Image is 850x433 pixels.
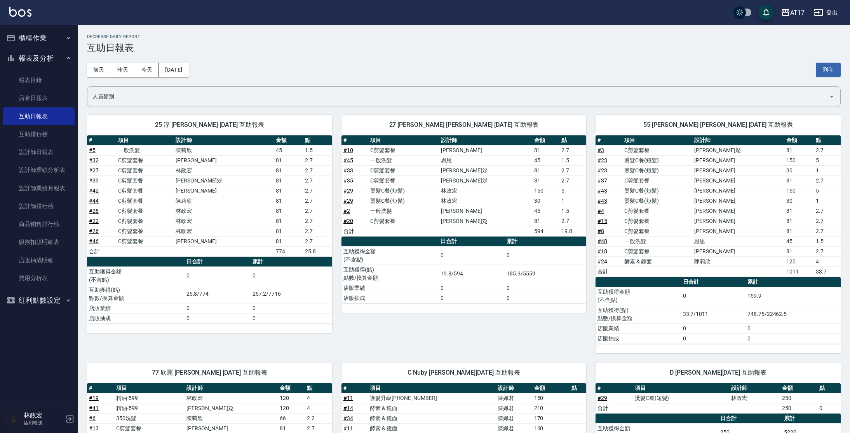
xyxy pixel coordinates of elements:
[681,305,745,323] td: 33.7/1011
[89,218,99,224] a: #22
[3,161,75,179] a: 設計師業績分析表
[622,145,692,155] td: C剪髮套餐
[343,147,353,153] a: #10
[784,145,814,155] td: 81
[116,216,174,226] td: C剪髮套餐
[784,165,814,175] td: 30
[622,226,692,236] td: C剪髮套餐
[692,226,784,236] td: [PERSON_NAME]
[596,383,633,393] th: #
[3,107,75,125] a: 互助日報表
[596,323,681,333] td: 店販業績
[6,411,22,427] img: Person
[303,145,332,155] td: 1.5
[439,175,532,186] td: [PERSON_NAME]彣
[597,248,607,254] a: #18
[559,226,587,236] td: 19.8
[597,228,604,234] a: #8
[622,155,692,165] td: 燙髮C餐(短髮)
[596,266,622,277] td: 合計
[251,266,332,285] td: 0
[784,216,814,226] td: 81
[89,415,96,421] a: #6
[116,165,174,175] td: C剪髮套餐
[24,419,63,426] p: 店用帳號
[692,206,784,216] td: [PERSON_NAME]
[532,135,559,146] th: 金額
[692,145,784,155] td: [PERSON_NAME]彣
[3,48,75,68] button: 報表及分析
[559,155,587,165] td: 1.5
[368,145,439,155] td: C剪髮套餐
[274,165,303,175] td: 81
[692,236,784,246] td: 思思
[622,216,692,226] td: C剪髮套餐
[185,393,278,403] td: 林政宏
[116,226,174,236] td: C剪髮套餐
[185,403,278,413] td: [PERSON_NAME]彣
[89,188,99,194] a: #42
[3,28,75,48] button: 櫃檯作業
[814,206,841,216] td: 2.7
[368,383,496,393] th: 項目
[622,246,692,256] td: C剪髮套餐
[633,393,730,403] td: 燙髮C餐(短髮)
[251,313,332,323] td: 0
[303,175,332,186] td: 2.7
[784,206,814,216] td: 81
[341,293,439,303] td: 店販抽成
[87,257,332,324] table: a dense table
[303,206,332,216] td: 2.7
[174,145,274,155] td: 陳莉欣
[87,135,332,257] table: a dense table
[116,145,174,155] td: 一般洗髮
[368,155,439,165] td: 一般洗髮
[351,121,577,129] span: 27 [PERSON_NAME] [PERSON_NAME] [DATE] 互助報表
[343,167,353,174] a: #33
[814,196,841,206] td: 1
[729,383,780,393] th: 設計師
[505,283,586,293] td: 0
[681,323,745,333] td: 0
[368,175,439,186] td: C剪髮套餐
[814,226,841,236] td: 2.7
[778,5,808,21] button: AT17
[341,135,587,237] table: a dense table
[596,277,841,344] table: a dense table
[692,155,784,165] td: [PERSON_NAME]
[116,206,174,216] td: C剪髮套餐
[622,165,692,175] td: 燙髮C餐(短髮)
[496,383,532,393] th: 設計師
[343,157,353,163] a: #45
[559,175,587,186] td: 2.7
[87,42,841,53] h3: 互助日報表
[89,395,99,401] a: #19
[532,196,559,206] td: 30
[303,226,332,236] td: 2.7
[89,147,96,153] a: #5
[784,175,814,186] td: 81
[532,175,559,186] td: 81
[114,393,185,403] td: 精油-599
[439,155,532,165] td: 思思
[174,236,274,246] td: [PERSON_NAME]
[622,196,692,206] td: 燙髮C餐(短髮)
[274,226,303,236] td: 81
[274,246,303,256] td: 774
[758,5,774,20] button: save
[368,165,439,175] td: C剪髮套餐
[596,135,841,277] table: a dense table
[174,175,274,186] td: [PERSON_NAME]彣
[89,157,99,163] a: #32
[596,287,681,305] td: 互助獲得金額 (不含點)
[814,236,841,246] td: 1.5
[505,265,586,283] td: 185.3/5559
[532,226,559,236] td: 594
[692,256,784,266] td: 陳莉欣
[89,167,99,174] a: #27
[303,135,332,146] th: 點
[341,283,439,293] td: 店販業績
[814,266,841,277] td: 33.7
[692,186,784,196] td: [PERSON_NAME]
[597,208,604,214] a: #4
